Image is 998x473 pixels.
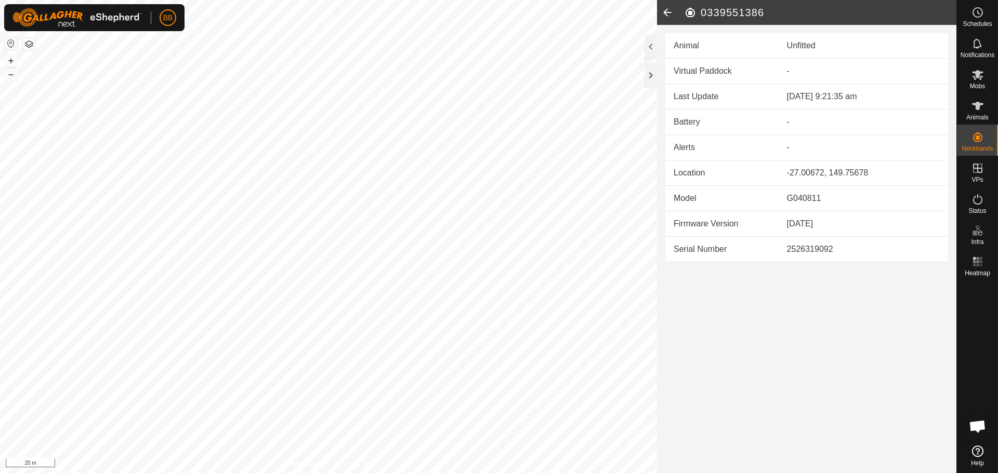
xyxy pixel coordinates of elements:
[5,68,17,80] button: –
[787,39,940,52] div: Unfitted
[5,37,17,50] button: Reset Map
[665,186,779,211] td: Model
[665,237,779,262] td: Serial Number
[287,460,326,469] a: Privacy Policy
[779,135,948,160] td: -
[962,411,993,442] a: Open chat
[5,55,17,67] button: +
[966,114,989,120] span: Animals
[23,38,35,50] button: Map Layers
[665,160,779,186] td: Location
[665,33,779,59] td: Animal
[339,460,370,469] a: Contact Us
[12,8,142,27] img: Gallagher Logo
[962,145,993,152] span: Neckbands
[971,239,983,245] span: Infra
[787,243,940,255] div: 2526319092
[787,116,940,128] div: -
[684,6,956,19] h2: 0339551386
[787,90,940,103] div: [DATE] 9:21:35 am
[971,460,984,466] span: Help
[971,177,983,183] span: VPs
[961,52,994,58] span: Notifications
[968,208,986,214] span: Status
[665,211,779,237] td: Firmware Version
[970,83,985,89] span: Mobs
[957,441,998,470] a: Help
[787,167,940,179] div: -27.00672, 149.75678
[787,218,940,230] div: [DATE]
[965,270,990,276] span: Heatmap
[665,110,779,135] td: Battery
[787,66,790,75] app-display-virtual-paddock-transition: -
[963,21,992,27] span: Schedules
[665,59,779,84] td: Virtual Paddock
[787,192,940,205] div: G040811
[163,12,173,23] span: BB
[665,84,779,110] td: Last Update
[665,135,779,160] td: Alerts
